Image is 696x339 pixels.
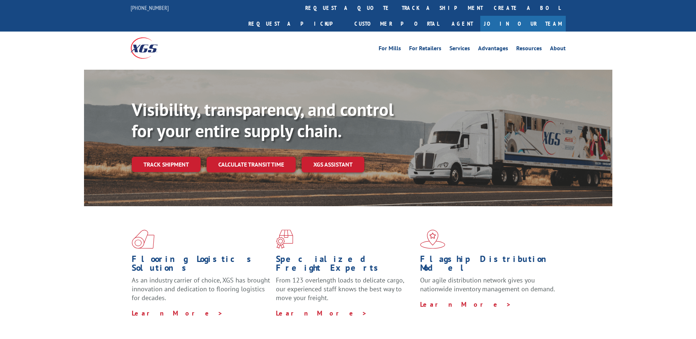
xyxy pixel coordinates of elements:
a: Request a pickup [243,16,349,32]
span: Our agile distribution network gives you nationwide inventory management on demand. [420,276,555,293]
a: For Mills [379,45,401,54]
a: About [550,45,566,54]
a: Customer Portal [349,16,444,32]
a: Learn More > [276,309,367,317]
a: Agent [444,16,480,32]
a: Learn More > [132,309,223,317]
a: For Retailers [409,45,441,54]
a: XGS ASSISTANT [302,157,364,172]
a: Join Our Team [480,16,566,32]
img: xgs-icon-total-supply-chain-intelligence-red [132,230,154,249]
a: Track shipment [132,157,201,172]
span: As an industry carrier of choice, XGS has brought innovation and dedication to flooring logistics... [132,276,270,302]
h1: Flooring Logistics Solutions [132,255,270,276]
img: xgs-icon-focused-on-flooring-red [276,230,293,249]
h1: Specialized Freight Experts [276,255,415,276]
a: Resources [516,45,542,54]
a: Services [449,45,470,54]
h1: Flagship Distribution Model [420,255,559,276]
img: xgs-icon-flagship-distribution-model-red [420,230,445,249]
a: Learn More > [420,300,511,309]
a: [PHONE_NUMBER] [131,4,169,11]
b: Visibility, transparency, and control for your entire supply chain. [132,98,394,142]
a: Advantages [478,45,508,54]
p: From 123 overlength loads to delicate cargo, our experienced staff knows the best way to move you... [276,276,415,309]
a: Calculate transit time [207,157,296,172]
